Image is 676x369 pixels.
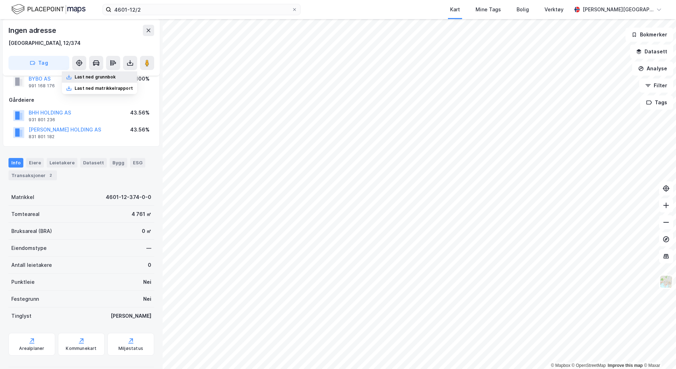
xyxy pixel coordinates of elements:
[80,158,107,167] div: Datasett
[75,74,116,80] div: Last ned grunnbok
[29,83,55,89] div: 991 168 176
[641,335,676,369] div: Kontrollprogram for chat
[26,158,44,167] div: Eiere
[8,39,81,47] div: [GEOGRAPHIC_DATA], 12/374
[632,61,673,76] button: Analyse
[19,346,44,351] div: Arealplaner
[11,312,31,320] div: Tinglyst
[9,96,154,104] div: Gårdeiere
[8,170,57,180] div: Transaksjoner
[146,244,151,252] div: —
[75,86,133,91] div: Last ned matrikkelrapport
[640,95,673,110] button: Tags
[11,227,52,235] div: Bruksareal (BRA)
[11,244,47,252] div: Eiendomstype
[29,117,55,123] div: 931 801 236
[130,158,145,167] div: ESG
[11,193,34,201] div: Matrikkel
[29,134,54,140] div: 831 801 182
[118,346,143,351] div: Miljøstatus
[47,172,54,179] div: 2
[517,5,529,14] div: Bolig
[11,261,52,269] div: Antall leietakere
[11,3,86,16] img: logo.f888ab2527a4732fd821a326f86c7f29.svg
[111,4,292,15] input: Søk på adresse, matrikkel, gårdeiere, leietakere eller personer
[608,363,643,368] a: Improve this map
[143,295,151,303] div: Nei
[583,5,653,14] div: [PERSON_NAME][GEOGRAPHIC_DATA]
[8,158,23,167] div: Info
[132,210,151,218] div: 4 761 ㎡
[572,363,606,368] a: OpenStreetMap
[11,295,39,303] div: Festegrunn
[136,75,150,83] div: 100%
[130,125,150,134] div: 43.56%
[11,278,35,286] div: Punktleie
[551,363,570,368] a: Mapbox
[130,109,150,117] div: 43.56%
[8,25,57,36] div: Ingen adresse
[111,312,151,320] div: [PERSON_NAME]
[659,275,673,288] img: Z
[11,210,40,218] div: Tomteareal
[142,227,151,235] div: 0 ㎡
[450,5,460,14] div: Kart
[143,278,151,286] div: Nei
[639,78,673,93] button: Filter
[630,45,673,59] button: Datasett
[641,335,676,369] iframe: Chat Widget
[544,5,564,14] div: Verktøy
[148,261,151,269] div: 0
[625,28,673,42] button: Bokmerker
[47,158,77,167] div: Leietakere
[106,193,151,201] div: 4601-12-374-0-0
[66,346,97,351] div: Kommunekart
[8,56,69,70] button: Tag
[476,5,501,14] div: Mine Tags
[110,158,127,167] div: Bygg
